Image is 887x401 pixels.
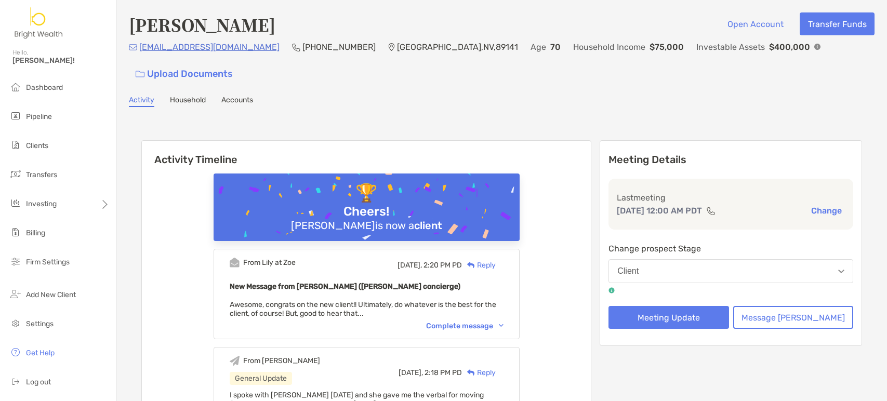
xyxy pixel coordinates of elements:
img: Reply icon [467,262,475,269]
h6: Activity Timeline [142,141,591,166]
img: transfers icon [9,168,22,180]
img: Phone Icon [292,43,300,51]
div: From [PERSON_NAME] [243,356,320,365]
p: Last meeting [617,191,845,204]
div: Client [617,266,639,276]
p: 70 [550,41,561,54]
p: [DATE] 12:00 AM PDT [617,204,702,217]
img: billing icon [9,226,22,238]
img: logout icon [9,375,22,387]
span: Get Help [26,349,55,357]
img: communication type [706,207,716,215]
img: dashboard icon [9,81,22,93]
div: Cheers! [339,204,393,219]
span: Transfers [26,170,57,179]
button: Message [PERSON_NAME] [733,306,853,329]
p: $75,000 [650,41,684,54]
img: settings icon [9,317,22,329]
button: Transfer Funds [800,12,875,35]
img: investing icon [9,197,22,209]
div: Reply [462,367,496,378]
img: Event icon [230,356,240,366]
h4: [PERSON_NAME] [129,12,275,36]
span: Settings [26,319,54,328]
img: Zoe Logo [12,4,65,42]
span: Clients [26,141,48,150]
button: Client [608,259,853,283]
span: Log out [26,378,51,386]
div: 🏆 [351,183,381,204]
img: firm-settings icon [9,255,22,268]
img: add_new_client icon [9,288,22,300]
img: Email Icon [129,44,137,50]
p: Household Income [573,41,645,54]
p: Age [531,41,546,54]
span: Firm Settings [26,258,70,266]
a: Upload Documents [129,63,240,85]
img: Location Icon [388,43,395,51]
p: [PHONE_NUMBER] [302,41,376,54]
p: $400,000 [769,41,810,54]
img: Event icon [230,258,240,268]
button: Open Account [719,12,791,35]
button: Meeting Update [608,306,729,329]
div: Complete message [426,322,504,330]
span: Pipeline [26,112,52,121]
p: Investable Assets [696,41,765,54]
img: Open dropdown arrow [838,270,844,273]
img: button icon [136,71,144,78]
span: Awesome, congrats on the new client!! Ultimately, do whatever is the best for the client, of cour... [230,300,496,318]
img: Info Icon [814,44,820,50]
img: Chevron icon [499,324,504,327]
img: Reply icon [467,369,475,376]
span: Investing [26,199,57,208]
div: [PERSON_NAME] is now a [287,219,446,232]
span: Dashboard [26,83,63,92]
div: Reply [462,260,496,271]
a: Household [170,96,206,107]
b: client [414,219,442,232]
span: 2:18 PM PD [425,368,462,377]
img: get-help icon [9,346,22,358]
span: [DATE], [398,261,422,270]
span: Billing [26,229,45,237]
p: [EMAIL_ADDRESS][DOMAIN_NAME] [139,41,280,54]
p: Change prospect Stage [608,242,853,255]
b: New Message from [PERSON_NAME] ([PERSON_NAME] concierge) [230,282,460,291]
span: [DATE], [399,368,423,377]
p: [GEOGRAPHIC_DATA] , NV , 89141 [397,41,518,54]
p: Meeting Details [608,153,853,166]
img: clients icon [9,139,22,151]
span: [PERSON_NAME]! [12,56,110,65]
a: Activity [129,96,154,107]
a: Accounts [221,96,253,107]
div: From Lily at Zoe [243,258,296,267]
img: tooltip [608,287,615,293]
span: 2:20 PM PD [423,261,462,270]
img: Confetti [214,173,520,263]
span: Add New Client [26,290,76,299]
img: pipeline icon [9,110,22,122]
button: Change [808,205,845,216]
div: General Update [230,372,292,385]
